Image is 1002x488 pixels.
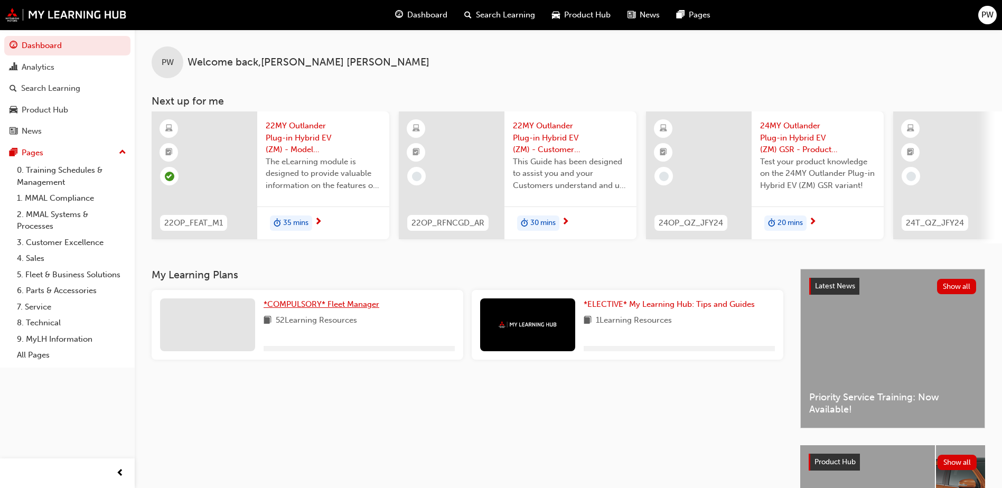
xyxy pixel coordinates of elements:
[13,331,130,348] a: 9. MyLH Information
[412,172,422,181] span: learningRecordVerb_NONE-icon
[800,269,985,428] a: Latest NewsShow allPriority Service Training: Now Available!
[906,172,916,181] span: learningRecordVerb_NONE-icon
[10,84,17,93] span: search-icon
[809,218,817,227] span: next-icon
[530,217,556,229] span: 30 mins
[13,283,130,299] a: 6. Parts & Accessories
[815,281,855,290] span: Latest News
[981,9,994,21] span: PW
[4,79,130,98] a: Search Learning
[283,217,308,229] span: 35 mins
[660,146,667,159] span: booktick-icon
[264,299,379,309] span: *COMPULSORY* Fleet Manager
[135,95,1002,107] h3: Next up for me
[584,299,755,309] span: *ELECTIVE* My Learning Hub: Tips and Guides
[13,299,130,315] a: 7. Service
[628,8,635,22] span: news-icon
[276,314,357,327] span: 52 Learning Resources
[413,146,420,159] span: booktick-icon
[116,467,124,480] span: prev-icon
[387,4,456,26] a: guage-iconDashboard
[584,314,592,327] span: book-icon
[407,9,447,21] span: Dashboard
[152,111,389,239] a: 22OP_FEAT_M122MY Outlander Plug-in Hybrid EV (ZM) - Model OverviewThe eLearning module is designe...
[544,4,619,26] a: car-iconProduct Hub
[809,391,976,415] span: Priority Service Training: Now Available!
[165,146,173,159] span: booktick-icon
[937,279,977,294] button: Show all
[938,455,977,470] button: Show all
[456,4,544,26] a: search-iconSearch Learning
[768,217,775,230] span: duration-icon
[677,8,685,22] span: pages-icon
[619,4,668,26] a: news-iconNews
[4,36,130,55] a: Dashboard
[13,162,130,190] a: 0. Training Schedules & Management
[760,156,875,192] span: Test your product knowledge on the 24MY Outlander Plug-in Hybrid EV (ZM) GSR variant!
[119,146,126,159] span: up-icon
[660,122,667,136] span: learningResourceType_ELEARNING-icon
[13,207,130,234] a: 2. MMAL Systems & Processes
[978,6,997,24] button: PW
[521,217,528,230] span: duration-icon
[399,111,636,239] a: 22OP_RFNCGD_AR22MY Outlander Plug-in Hybrid EV (ZM) - Customer Quick Reference GuideThis Guide ha...
[4,143,130,163] button: Pages
[4,58,130,77] a: Analytics
[274,217,281,230] span: duration-icon
[646,111,884,239] a: 24OP_QZ_JFY2424MY Outlander Plug-in Hybrid EV (ZM) GSR - Product Assessment QuizTest your product...
[4,100,130,120] a: Product Hub
[266,120,381,156] span: 22MY Outlander Plug-in Hybrid EV (ZM) - Model Overview
[10,106,17,115] span: car-icon
[668,4,719,26] a: pages-iconPages
[5,8,127,22] img: mmal
[13,315,130,331] a: 8. Technical
[584,298,759,311] a: *ELECTIVE* My Learning Hub: Tips and Guides
[13,190,130,207] a: 1. MMAL Compliance
[596,314,672,327] span: 1 Learning Resources
[513,120,628,156] span: 22MY Outlander Plug-in Hybrid EV (ZM) - Customer Quick Reference Guide
[164,217,223,229] span: 22OP_FEAT_M1
[13,267,130,283] a: 5. Fleet & Business Solutions
[4,121,130,141] a: News
[760,120,875,156] span: 24MY Outlander Plug-in Hybrid EV (ZM) GSR - Product Assessment Quiz
[264,298,383,311] a: *COMPULSORY* Fleet Manager
[640,9,660,21] span: News
[395,8,403,22] span: guage-icon
[464,8,472,22] span: search-icon
[152,269,783,281] h3: My Learning Plans
[264,314,271,327] span: book-icon
[22,125,42,137] div: News
[13,234,130,251] a: 3. Customer Excellence
[162,57,174,69] span: PW
[22,61,54,73] div: Analytics
[659,217,723,229] span: 24OP_QZ_JFY24
[564,9,611,21] span: Product Hub
[10,148,17,158] span: pages-icon
[552,8,560,22] span: car-icon
[188,57,429,69] span: Welcome back , [PERSON_NAME] [PERSON_NAME]
[809,278,976,295] a: Latest NewsShow all
[314,218,322,227] span: next-icon
[513,156,628,192] span: This Guide has been designed to assist you and your Customers understand and use key features of ...
[814,457,856,466] span: Product Hub
[21,82,80,95] div: Search Learning
[476,9,535,21] span: Search Learning
[907,146,914,159] span: booktick-icon
[906,217,964,229] span: 24T_QZ_JFY24
[10,41,17,51] span: guage-icon
[10,63,17,72] span: chart-icon
[13,250,130,267] a: 4. Sales
[22,147,43,159] div: Pages
[4,34,130,143] button: DashboardAnalyticsSearch LearningProduct HubNews
[10,127,17,136] span: news-icon
[499,321,557,328] img: mmal
[413,122,420,136] span: learningResourceType_ELEARNING-icon
[165,172,174,181] span: learningRecordVerb_PASS-icon
[689,9,710,21] span: Pages
[561,218,569,227] span: next-icon
[22,104,68,116] div: Product Hub
[165,122,173,136] span: learningResourceType_ELEARNING-icon
[13,347,130,363] a: All Pages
